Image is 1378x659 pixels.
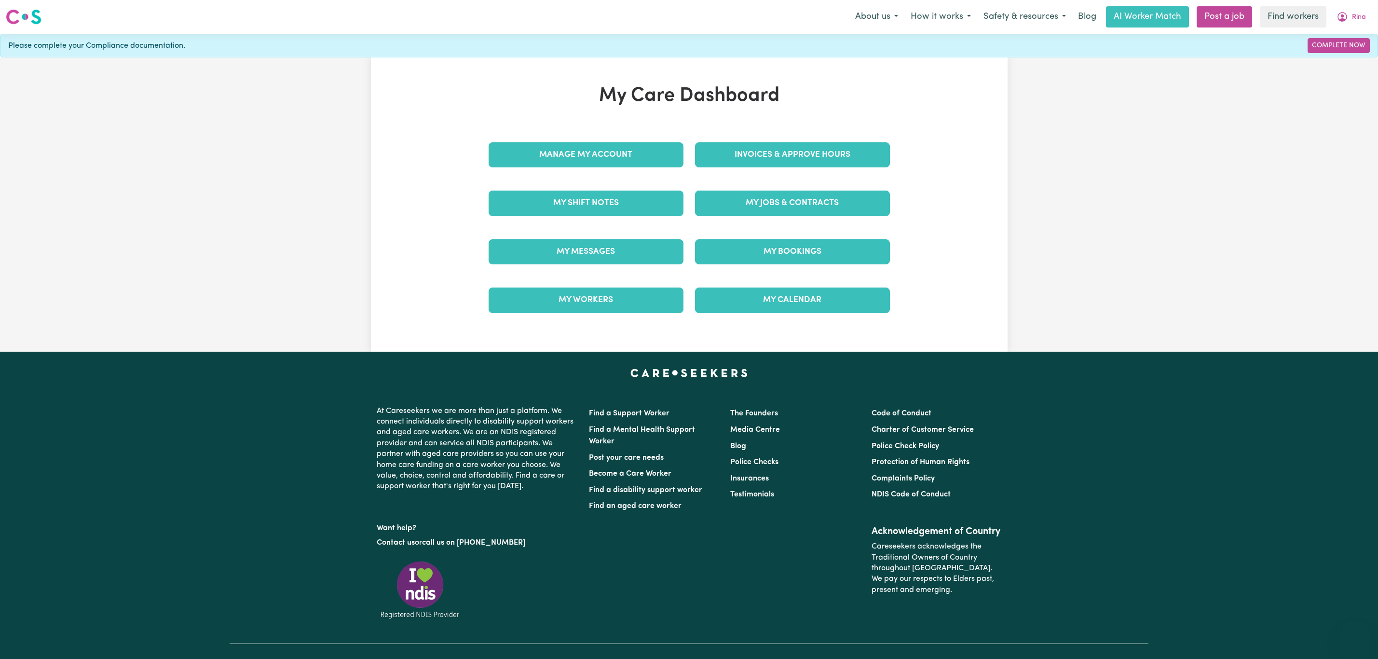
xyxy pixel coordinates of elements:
a: Code of Conduct [872,410,931,417]
a: Testimonials [730,491,774,498]
p: or [377,534,577,552]
h1: My Care Dashboard [483,84,896,108]
a: Find a Mental Health Support Worker [589,426,695,445]
button: How it works [904,7,977,27]
a: Find a disability support worker [589,486,702,494]
a: Police Checks [730,458,778,466]
a: My Workers [489,288,683,313]
iframe: Button to launch messaging window, conversation in progress [1339,620,1370,651]
a: My Shift Notes [489,191,683,216]
a: Blog [1072,6,1102,27]
img: Careseekers logo [6,8,41,26]
a: My Calendar [695,288,890,313]
a: Complete Now [1308,38,1370,53]
a: Post a job [1197,6,1252,27]
a: call us on [PHONE_NUMBER] [422,539,525,547]
a: Manage My Account [489,142,683,167]
a: Insurances [730,475,769,482]
span: Please complete your Compliance documentation. [8,40,185,52]
p: Want help? [377,519,577,534]
a: My Jobs & Contracts [695,191,890,216]
a: Post your care needs [589,454,664,462]
a: Complaints Policy [872,475,935,482]
a: Find a Support Worker [589,410,669,417]
a: Police Check Policy [872,442,939,450]
a: AI Worker Match [1106,6,1189,27]
a: My Bookings [695,239,890,264]
a: My Messages [489,239,683,264]
a: Contact us [377,539,415,547]
a: Find an aged care worker [589,502,682,510]
a: NDIS Code of Conduct [872,491,951,498]
img: Registered NDIS provider [377,560,464,620]
h2: Acknowledgement of Country [872,526,1001,537]
button: Safety & resources [977,7,1072,27]
a: Protection of Human Rights [872,458,969,466]
a: Careseekers home page [630,369,748,377]
button: About us [849,7,904,27]
a: Charter of Customer Service [872,426,974,434]
a: Find workers [1260,6,1326,27]
a: Become a Care Worker [589,470,671,478]
a: Blog [730,442,746,450]
p: At Careseekers we are more than just a platform. We connect individuals directly to disability su... [377,402,577,496]
p: Careseekers acknowledges the Traditional Owners of Country throughout [GEOGRAPHIC_DATA]. We pay o... [872,537,1001,599]
a: Media Centre [730,426,780,434]
a: Invoices & Approve Hours [695,142,890,167]
a: Careseekers logo [6,6,41,28]
a: The Founders [730,410,778,417]
button: My Account [1330,7,1372,27]
span: Rina [1352,12,1366,23]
